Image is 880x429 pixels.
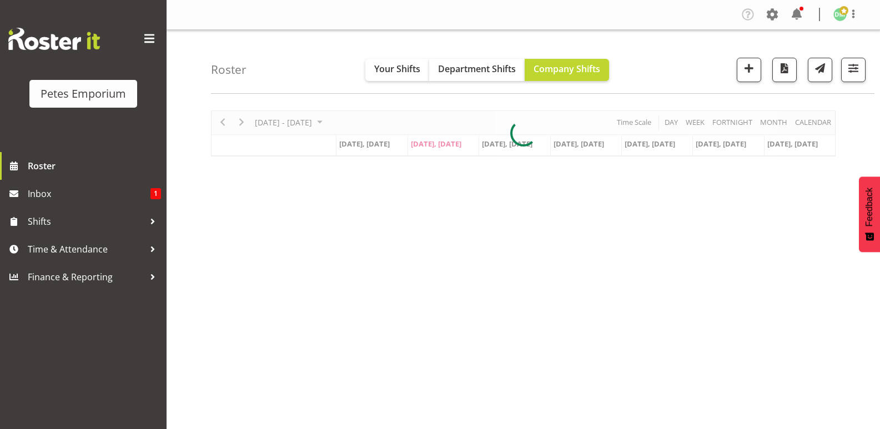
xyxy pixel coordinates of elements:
[534,63,600,75] span: Company Shifts
[737,58,761,82] button: Add a new shift
[150,188,161,199] span: 1
[28,269,144,285] span: Finance & Reporting
[429,59,525,81] button: Department Shifts
[864,188,874,226] span: Feedback
[374,63,420,75] span: Your Shifts
[859,176,880,252] button: Feedback - Show survey
[833,8,847,21] img: david-mcauley697.jpg
[772,58,797,82] button: Download a PDF of the roster according to the set date range.
[28,185,150,202] span: Inbox
[28,241,144,258] span: Time & Attendance
[808,58,832,82] button: Send a list of all shifts for the selected filtered period to all rostered employees.
[841,58,866,82] button: Filter Shifts
[211,63,247,76] h4: Roster
[8,28,100,50] img: Rosterit website logo
[438,63,516,75] span: Department Shifts
[28,213,144,230] span: Shifts
[41,85,126,102] div: Petes Emporium
[525,59,609,81] button: Company Shifts
[28,158,161,174] span: Roster
[365,59,429,81] button: Your Shifts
